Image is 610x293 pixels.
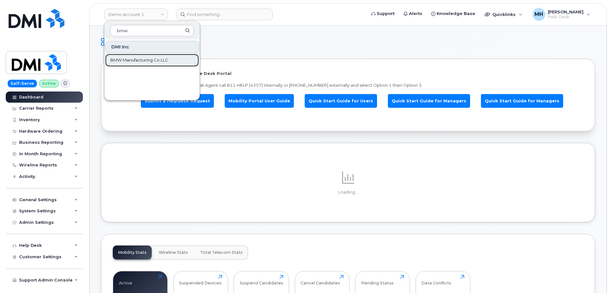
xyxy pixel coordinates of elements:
div: Pending Status [361,275,394,285]
div: Data Conflicts [421,275,451,285]
div: DMI Inc [105,41,199,53]
span: Wireline Stats [159,250,188,255]
div: Cancel Candidates [301,275,340,285]
div: Active [119,275,132,285]
span: BMW Manufacturing Co LLC [110,57,168,63]
a: Submit a Helpdesk Request [141,94,214,108]
a: Mobility Portal User Guide [225,94,294,108]
a: Quick Start Guide for Managers [388,94,470,108]
p: Welcome to the Mobile Device Service Desk Portal [113,70,583,77]
a: Quick Start Guide for Users [305,94,377,108]
span: Total Telecom Stats [200,250,243,255]
div: Suspend Candidates [240,275,283,285]
p: To speak with a Mobile Device Service Desk Agent call 811-HELP (4357) internally or [PHONE_NUMBER... [113,82,583,88]
a: Quick Start Guide for Managers [481,94,563,108]
p: Loading... [113,189,583,195]
div: Suspended Devices [179,275,221,285]
input: Search [110,25,194,36]
a: BMW Manufacturing Co LLC [105,54,199,67]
